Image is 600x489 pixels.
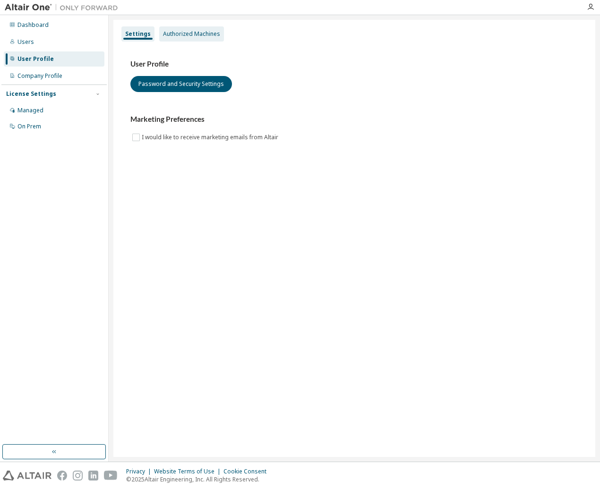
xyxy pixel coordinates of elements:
img: facebook.svg [57,471,67,481]
label: I would like to receive marketing emails from Altair [142,132,280,143]
p: © 2025 Altair Engineering, Inc. All Rights Reserved. [126,475,272,483]
div: Authorized Machines [163,30,220,38]
div: Company Profile [17,72,62,80]
div: Privacy [126,468,154,475]
div: User Profile [17,55,54,63]
div: Website Terms of Use [154,468,223,475]
div: Settings [125,30,151,38]
h3: Marketing Preferences [130,115,578,124]
div: Users [17,38,34,46]
img: linkedin.svg [88,471,98,481]
button: Password and Security Settings [130,76,232,92]
div: Managed [17,107,43,114]
div: On Prem [17,123,41,130]
img: Altair One [5,3,123,12]
img: youtube.svg [104,471,118,481]
div: Cookie Consent [223,468,272,475]
h3: User Profile [130,59,578,69]
div: Dashboard [17,21,49,29]
img: altair_logo.svg [3,471,51,481]
img: instagram.svg [73,471,83,481]
div: License Settings [6,90,56,98]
